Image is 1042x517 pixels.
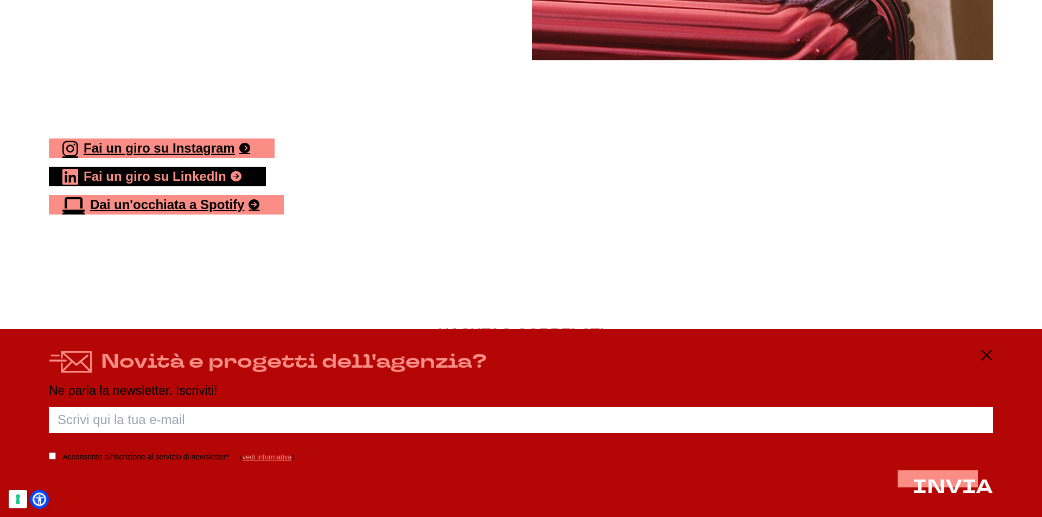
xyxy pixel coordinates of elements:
[33,493,46,506] a: Open Accessibility Menu
[49,323,993,344] h3: Hashtag correlati
[913,474,993,500] span: INVIA
[49,138,275,158] a: Fai un giro su Instagram
[49,167,266,186] a: Fai un giro su LinkedIn
[913,477,993,498] button: INVIA
[62,450,228,464] label: Acconsento all’iscrizione al servizio di newsletter*
[49,407,993,433] input: Scrivi qui la tua e-mail
[242,453,291,461] a: vedi informativa
[101,349,487,375] h4: Novità e progetti dell'agenzia?
[240,453,294,461] span: ( )
[49,195,284,215] a: Dai un'occhiata a Spotify
[9,490,27,508] button: Le tue preferenze relative al consenso per le tecnologie di tracciamento
[49,384,993,398] p: Ne parla la newsletter. Iscriviti!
